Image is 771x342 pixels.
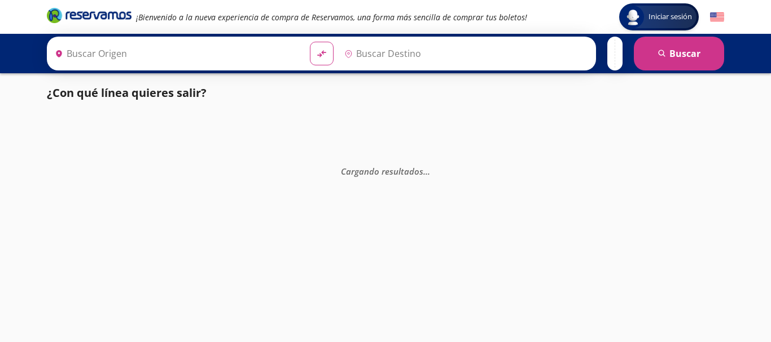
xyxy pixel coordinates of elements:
button: English [710,10,724,24]
em: ¡Bienvenido a la nueva experiencia de compra de Reservamos, una forma más sencilla de comprar tus... [136,12,527,23]
a: Brand Logo [47,7,132,27]
span: . [423,165,426,176]
em: Cargando resultados [341,165,430,176]
p: ¿Con qué línea quieres salir? [47,85,207,101]
span: Iniciar sesión [644,11,696,23]
input: Buscar Destino [340,39,590,68]
i: Brand Logo [47,7,132,24]
input: Buscar Origen [50,39,301,68]
button: Buscar [634,37,724,70]
span: . [428,165,430,176]
span: . [426,165,428,176]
